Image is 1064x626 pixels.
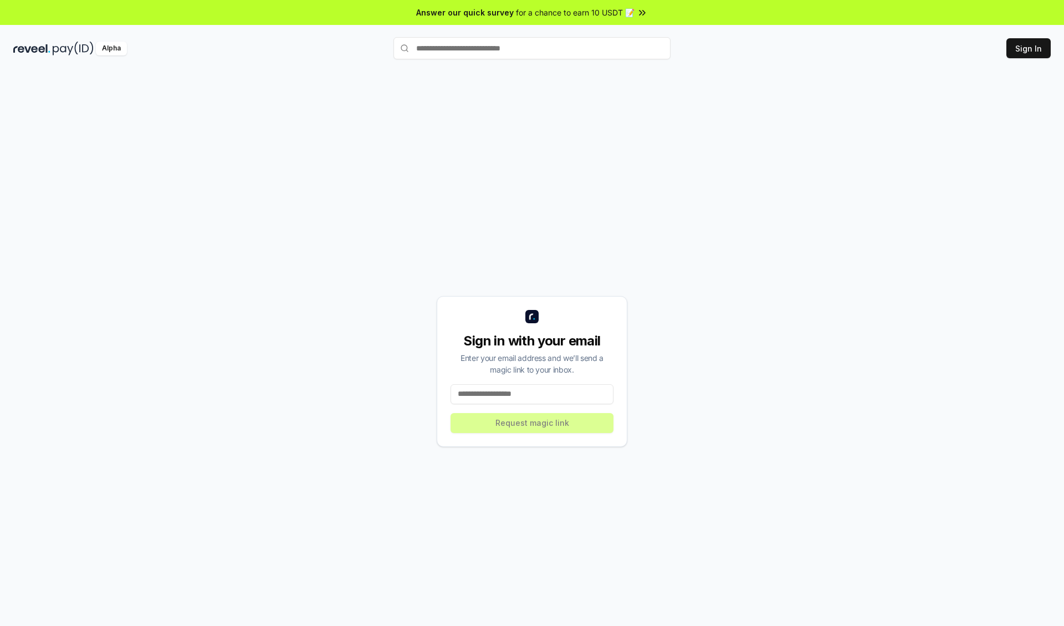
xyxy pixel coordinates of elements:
img: pay_id [53,42,94,55]
img: reveel_dark [13,42,50,55]
img: logo_small [525,310,539,323]
span: Answer our quick survey [416,7,514,18]
div: Enter your email address and we’ll send a magic link to your inbox. [451,352,613,375]
button: Sign In [1006,38,1051,58]
span: for a chance to earn 10 USDT 📝 [516,7,635,18]
div: Alpha [96,42,127,55]
div: Sign in with your email [451,332,613,350]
